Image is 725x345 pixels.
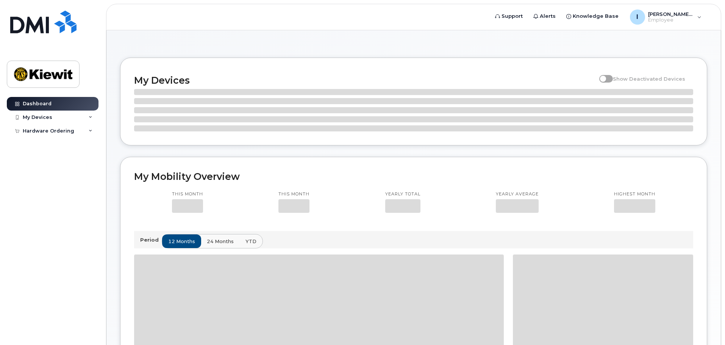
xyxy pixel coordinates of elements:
[134,171,693,182] h2: My Mobility Overview
[614,191,655,197] p: Highest month
[172,191,203,197] p: This month
[278,191,309,197] p: This month
[385,191,420,197] p: Yearly total
[496,191,539,197] p: Yearly average
[134,75,595,86] h2: My Devices
[140,236,162,244] p: Period
[207,238,234,245] span: 24 months
[613,76,685,82] span: Show Deactivated Devices
[245,238,256,245] span: YTD
[599,72,605,78] input: Show Deactivated Devices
